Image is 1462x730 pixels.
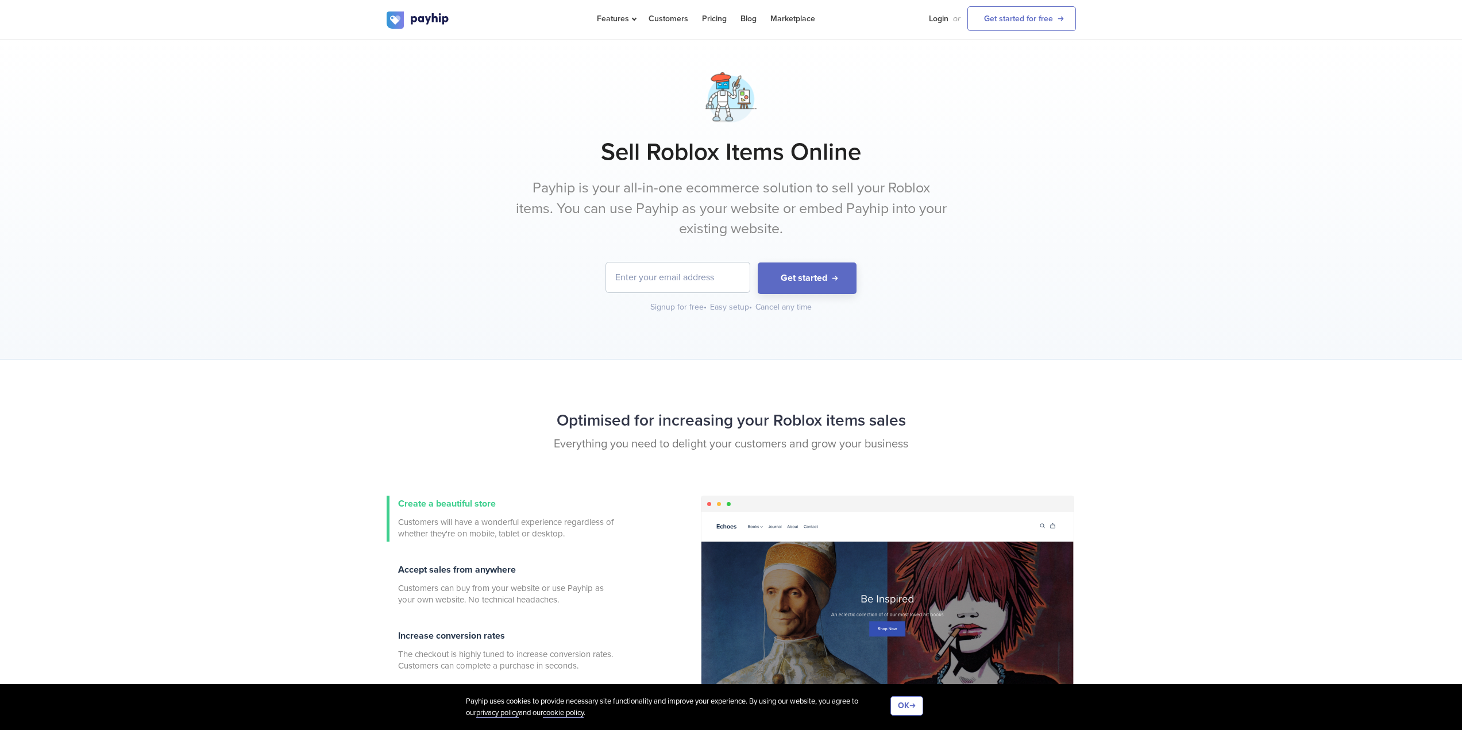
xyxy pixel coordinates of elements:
span: Customers can buy from your website or use Payhip as your own website. No technical headaches. [398,582,616,605]
a: Increase conversion rates The checkout is highly tuned to increase conversion rates. Customers ca... [387,628,616,674]
button: OK [890,696,923,716]
p: Payhip is your all-in-one ecommerce solution to sell your Roblox items. You can use Payhip as you... [516,178,947,240]
h2: Optimised for increasing your Roblox items sales [387,405,1076,436]
span: The checkout is highly tuned to increase conversion rates. Customers can complete a purchase in s... [398,648,616,671]
div: Payhip uses cookies to provide necessary site functionality and improve your experience. By using... [466,696,890,719]
span: • [704,302,707,312]
input: Enter your email address [606,262,750,292]
span: Customers will have a wonderful experience regardless of whether they're on mobile, tablet or des... [398,516,616,539]
a: privacy policy [476,708,519,718]
span: Features [597,14,635,24]
button: Get started [758,262,857,294]
a: Get started for free [967,6,1076,31]
div: Easy setup [710,302,753,313]
p: Everything you need to delight your customers and grow your business [387,436,1076,453]
a: Create a beautiful store Customers will have a wonderful experience regardless of whether they're... [387,496,616,542]
h1: Sell Roblox Items Online [387,138,1076,167]
a: cookie policy [543,708,584,718]
div: Signup for free [650,302,708,313]
span: • [749,302,752,312]
a: Accept sales from anywhere Customers can buy from your website or use Payhip as your own website.... [387,562,616,608]
span: Create a beautiful store [398,498,496,509]
span: Accept sales from anywhere [398,564,516,575]
img: logo.svg [387,11,450,29]
span: Increase conversion rates [398,630,505,642]
div: Cancel any time [755,302,812,313]
img: artist-robot-3-8hkzk2sf5n3ipdxg3tnln.png [702,68,760,126]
